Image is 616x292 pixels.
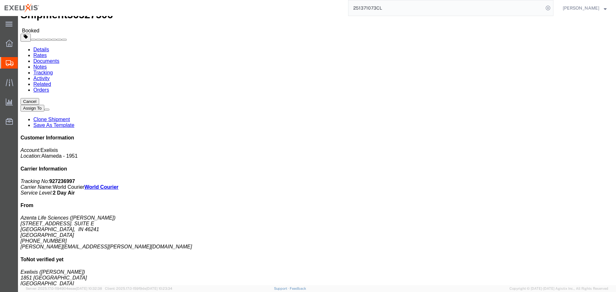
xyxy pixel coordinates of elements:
[274,287,290,290] a: Support
[26,287,102,290] span: Server: 2025.17.0-1194904eeae
[348,0,543,16] input: Search for shipment number, reference number
[18,16,616,285] iframe: FS Legacy Container
[290,287,306,290] a: Feedback
[76,287,102,290] span: [DATE] 10:32:38
[563,4,599,12] span: Fred Eisenman
[4,3,39,13] img: logo
[146,287,172,290] span: [DATE] 10:23:34
[562,4,607,12] button: [PERSON_NAME]
[105,287,172,290] span: Client: 2025.17.0-159f9de
[509,286,608,291] span: Copyright © [DATE]-[DATE] Agistix Inc., All Rights Reserved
